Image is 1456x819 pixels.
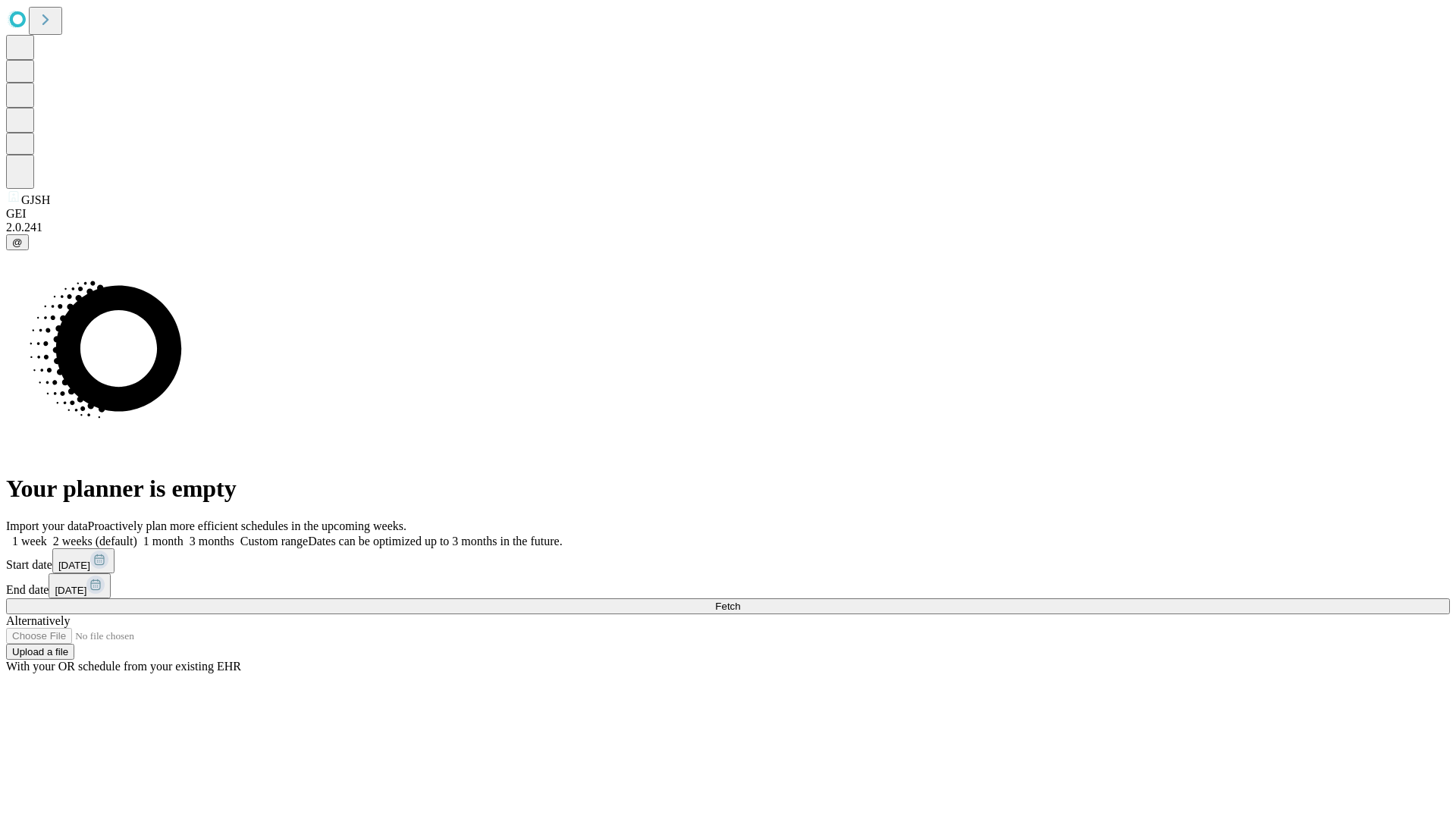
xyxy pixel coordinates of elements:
button: [DATE] [49,573,111,598]
div: End date [6,573,1450,598]
span: GJSH [21,193,50,206]
span: Import your data [6,519,88,532]
span: Dates can be optimized up to 3 months in the future. [308,535,562,548]
button: @ [6,234,29,250]
button: Upload a file [6,644,74,660]
span: Custom range [240,535,308,548]
span: 1 week [12,535,47,548]
span: [DATE] [58,560,90,571]
button: [DATE] [52,548,115,573]
span: 1 month [143,535,184,548]
h1: Your planner is empty [6,475,1450,503]
span: 3 months [190,535,234,548]
div: 2.0.241 [6,221,1450,234]
span: [DATE] [55,585,86,596]
span: @ [12,237,23,248]
span: Alternatively [6,614,70,627]
span: With your OR schedule from your existing EHR [6,660,241,673]
div: GEI [6,207,1450,221]
div: Start date [6,548,1450,573]
button: Fetch [6,598,1450,614]
span: Fetch [715,601,740,612]
span: Proactively plan more efficient schedules in the upcoming weeks. [88,519,406,532]
span: 2 weeks (default) [53,535,137,548]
